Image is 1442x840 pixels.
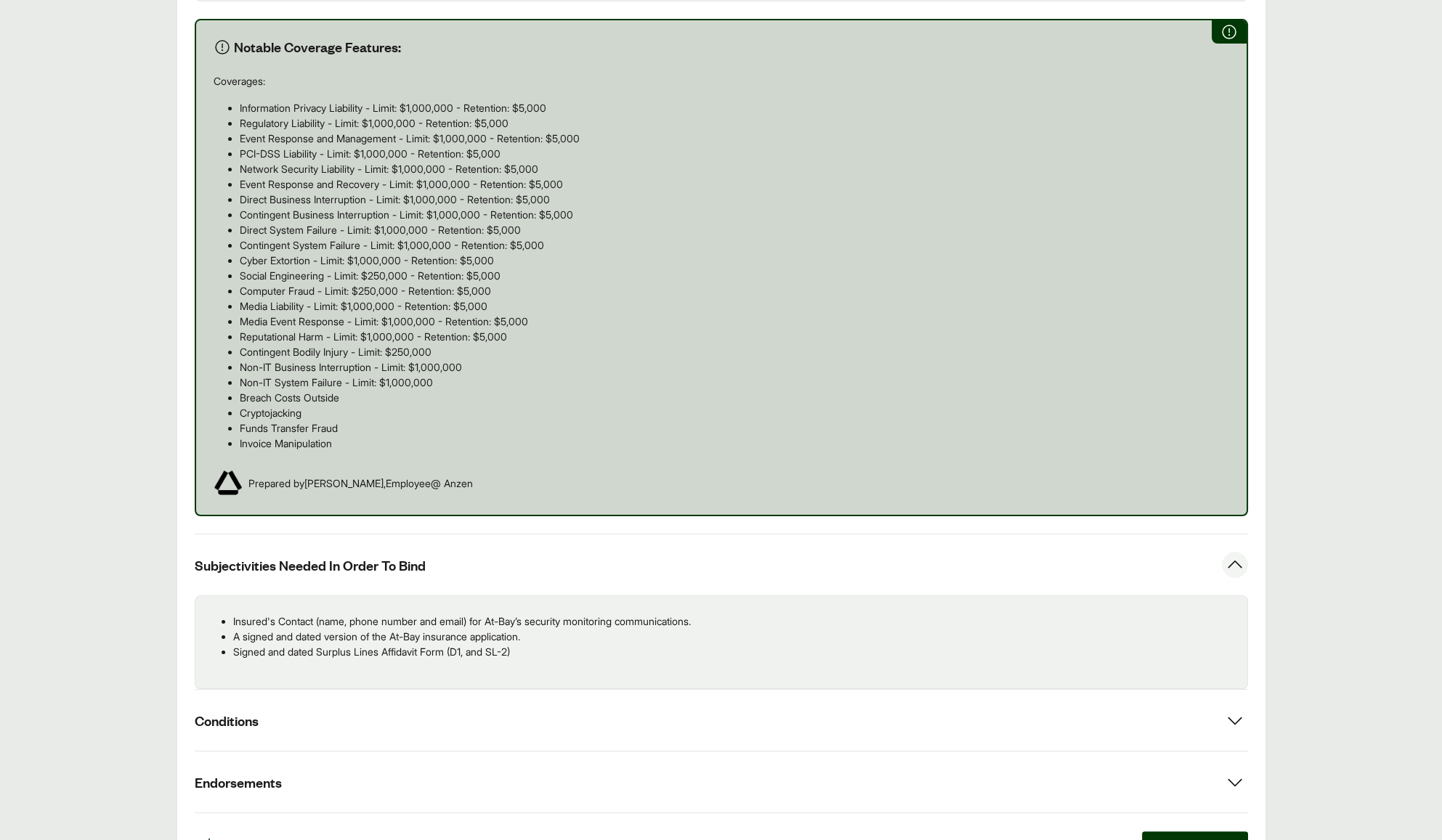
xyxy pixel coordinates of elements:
li: Regulatory Liability - Limit: $1,000,000 - Retention: $5,000 [240,115,1229,131]
li: Non-IT Business Interruption - Limit: $1,000,000 [240,359,1229,375]
li: Direct Business Interruption - Limit: $1,000,000 - Retention: $5,000 [240,192,1229,207]
li: Media Event Response - Limit: $1,000,000 - Retention: $5,000 [240,314,1229,329]
li: PCI-DSS Liability - Limit: $1,000,000 - Retention: $5,000 [240,146,1229,161]
span: Prepared by [PERSON_NAME] , Employee @ Anzen [248,476,473,491]
span: Conditions [195,711,259,730]
li: Event Response and Management - Limit: $1,000,000 - Retention: $5,000 [240,131,1229,146]
li: Social Engineering - Limit: $250,000 - Retention: $5,000 [240,268,1229,283]
li: Computer Fraud - Limit: $250,000 - Retention: $5,000 [240,283,1229,298]
li: Contingent Bodily Injury - Limit: $250,000 [240,344,1229,359]
p: Signed and dated Surplus Lines Affidavit Form (D1, and SL-2) [233,644,1236,659]
li: Contingent Business Interruption - Limit: $1,000,000 - Retention: $5,000 [240,207,1229,222]
span: Notable Coverage Features: [234,38,401,56]
li: Media Liability - Limit: $1,000,000 - Retention: $5,000 [240,298,1229,314]
span: Subjectivities Needed In Order To Bind [195,556,426,574]
li: Cryptojacking [240,405,1229,420]
li: Non-IT System Failure - Limit: $1,000,000 [240,375,1229,390]
button: Endorsements [195,751,1248,812]
p: Coverages: [214,73,1229,89]
span: Endorsements [195,773,282,791]
button: Conditions [195,690,1248,751]
li: Reputational Harm - Limit: $1,000,000 - Retention: $5,000 [240,329,1229,344]
li: Breach Costs Outside [240,390,1229,405]
li: Cyber Extortion - Limit: $1,000,000 - Retention: $5,000 [240,253,1229,268]
li: Funds Transfer Fraud [240,420,1229,436]
p: A signed and dated version of the At-Bay insurance application. [233,629,1236,644]
li: Direct System Failure - Limit: $1,000,000 - Retention: $5,000 [240,222,1229,237]
li: Invoice Manipulation [240,436,1229,451]
li: Network Security Liability - Limit: $1,000,000 - Retention: $5,000 [240,161,1229,176]
li: Event Response and Recovery - Limit: $1,000,000 - Retention: $5,000 [240,176,1229,192]
button: Subjectivities Needed In Order To Bind [195,534,1248,595]
li: Information Privacy Liability - Limit: $1,000,000 - Retention: $5,000 [240,100,1229,115]
li: Contingent System Failure - Limit: $1,000,000 - Retention: $5,000 [240,237,1229,253]
p: Insured's Contact (name, phone number and email) for At-Bay’s security monitoring communications. [233,613,1236,629]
